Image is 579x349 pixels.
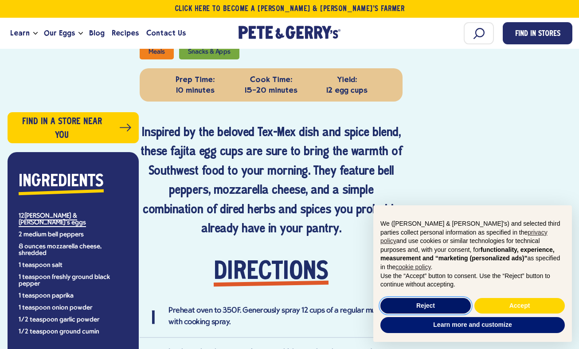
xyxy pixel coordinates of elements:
h4: Inspired by the beloved Tex-Mex dish and spice blend, these fajita egg cups are sure to bring the... [140,124,403,239]
span: Contact Us [146,27,186,39]
li: Meals [140,44,174,59]
a: [PERSON_NAME] & [PERSON_NAME]'s eggs [19,212,86,227]
li: Preheat oven to 350F. Generously spray 12 cups of a regular muffin tin with cooking spray. [140,305,403,338]
li: 1/2 teaspoon garlic powder [19,317,128,323]
p: Use the “Accept” button to consent. Use the “Reject” button to continue without accepting. [380,272,565,289]
a: cookie policy [395,263,430,271]
span: Find in Stores [515,28,560,40]
strong: Cook Time: [235,75,307,85]
span: Blog [89,27,105,39]
p: 15-20 minutes [235,75,307,95]
button: Accept [474,298,565,314]
a: Our Eggs [40,21,78,45]
button: Reject [380,298,471,314]
p: We ([PERSON_NAME] & [PERSON_NAME]'s) and selected third parties collect personal information as s... [380,220,565,272]
li: 1 teaspoon onion powder [19,305,128,311]
li: 8 ounces mozzarella cheese, shredded [19,243,128,257]
p: 10 minutes [160,75,231,95]
span: Recipes [112,27,139,39]
li: 1 teaspoon paprika [19,293,128,299]
a: Recipes [108,21,142,45]
span: Find in a store near you [15,115,110,142]
strong: Yield: [311,75,383,85]
li: 12 [19,213,128,226]
li: 1 teaspoon salt [19,262,128,269]
strong: Prep Time: [160,75,231,85]
a: Learn [7,21,33,45]
button: Open the dropdown menu for Our Eggs [78,32,83,35]
a: Find in a store near you [8,112,139,143]
button: Learn more and customize [380,317,565,333]
li: 2 medium bell peppers [19,231,128,238]
p: 12 egg cups [311,75,383,95]
input: Search [464,22,494,44]
li: Snacks & Apps [179,44,239,59]
span: Learn [10,27,30,39]
span: Our Eggs [44,27,75,39]
li: 1 teaspoon freshly ground black pepper [19,274,128,287]
li: 1/2 teaspoon ground cumin [19,329,128,335]
strong: Directions [214,259,329,286]
a: Find in Stores [503,22,572,44]
a: Contact Us [143,21,189,45]
button: Open the dropdown menu for Learn [33,32,38,35]
a: Blog [86,21,108,45]
strong: Ingredients [19,174,104,190]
